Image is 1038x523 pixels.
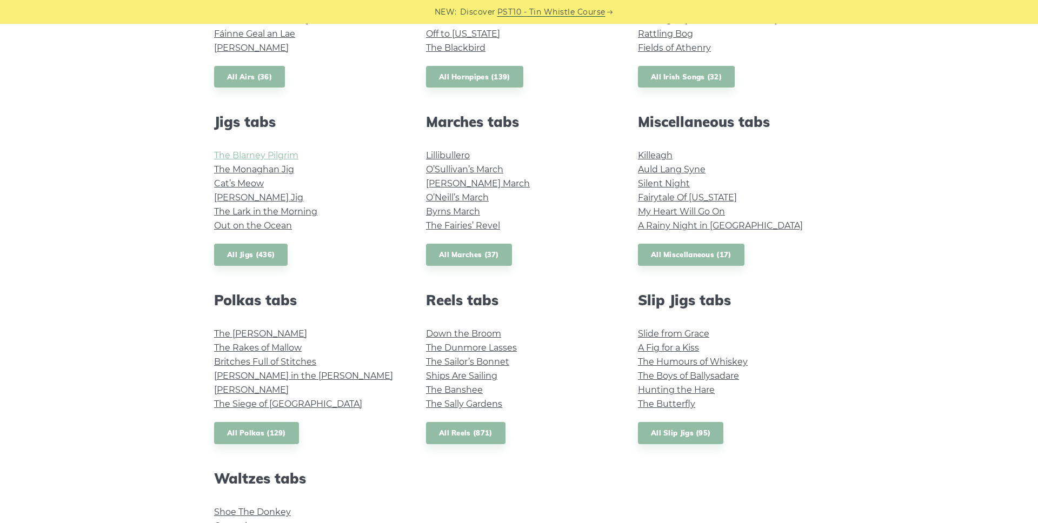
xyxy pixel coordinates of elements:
a: Silent Night [638,178,690,189]
a: A Fig for a Kiss [638,343,699,353]
a: Fields of Athenry [638,43,711,53]
a: Lillibullero [426,150,470,160]
h2: Miscellaneous tabs [638,113,824,130]
a: The Boys of Ballysadare [638,371,739,381]
a: The Butterfly [638,399,695,409]
a: All Marches (37) [426,244,512,266]
a: O’Sullivan’s March [426,164,503,175]
a: Shoe The Donkey [214,507,291,517]
a: For Ireland I Won’t Say Her Name [214,15,357,25]
a: The Pride of Petravore [426,15,522,25]
a: [PERSON_NAME] Jig [214,192,303,203]
h2: Reels tabs [426,292,612,309]
a: Britches Full of Stitches [214,357,316,367]
a: The Sally Gardens [426,399,502,409]
a: The Siege of [GEOGRAPHIC_DATA] [214,399,362,409]
a: All Polkas (129) [214,422,299,444]
a: Rattling Bog [638,29,693,39]
a: All Reels (871) [426,422,505,444]
a: [PERSON_NAME] March [426,178,530,189]
a: O’Neill’s March [426,192,489,203]
a: Slide from Grace [638,328,709,339]
a: All Hornpipes (139) [426,66,523,88]
a: The Lark in the Morning [214,206,317,217]
a: Leaving of [GEOGRAPHIC_DATA] [638,15,777,25]
span: Discover [460,6,496,18]
a: All Irish Songs (32) [638,66,735,88]
a: The Monaghan Jig [214,164,294,175]
a: The Banshee [426,385,483,395]
a: All Slip Jigs (95) [638,422,723,444]
a: All Jigs (436) [214,244,288,266]
h2: Marches tabs [426,113,612,130]
a: Out on the Ocean [214,220,292,231]
a: The Rakes of Mallow [214,343,302,353]
a: Fairytale Of [US_STATE] [638,192,737,203]
a: All Miscellaneous (17) [638,244,744,266]
a: The [PERSON_NAME] [214,328,307,339]
a: Killeagh [638,150,673,160]
a: The Blarney Pilgrim [214,150,298,160]
a: [PERSON_NAME] in the [PERSON_NAME] [214,371,393,381]
h2: Jigs tabs [214,113,400,130]
h2: Waltzes tabs [214,470,400,487]
a: PST10 - Tin Whistle Course [497,6,605,18]
a: Off to [US_STATE] [426,29,500,39]
a: The Blackbird [426,43,485,53]
h2: Polkas tabs [214,292,400,309]
a: [PERSON_NAME] [214,385,289,395]
a: The Fairies’ Revel [426,220,500,231]
a: Fáinne Geal an Lae [214,29,295,39]
a: Byrns March [426,206,480,217]
a: Hunting the Hare [638,385,715,395]
a: Auld Lang Syne [638,164,706,175]
a: A Rainy Night in [GEOGRAPHIC_DATA] [638,220,803,231]
h2: Slip Jigs tabs [638,292,824,309]
a: The Humours of Whiskey [638,357,748,367]
span: NEW: [435,6,457,18]
a: All Airs (36) [214,66,285,88]
a: My Heart Will Go On [638,206,725,217]
a: The Sailor’s Bonnet [426,357,509,367]
a: Ships Are Sailing [426,371,497,381]
a: The Dunmore Lasses [426,343,517,353]
a: Down the Broom [426,328,501,339]
a: Cat’s Meow [214,178,264,189]
a: [PERSON_NAME] [214,43,289,53]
